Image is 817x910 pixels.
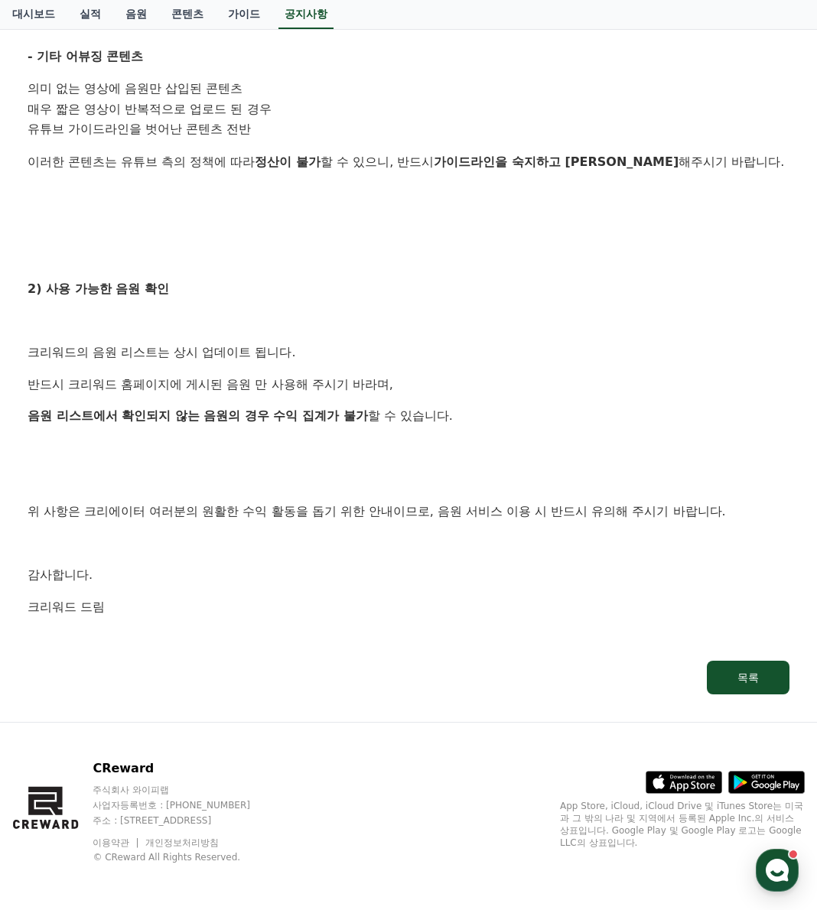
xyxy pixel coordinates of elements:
[145,837,219,848] a: 개인정보처리방침
[707,661,789,694] button: 목록
[93,851,279,863] p: © CReward All Rights Reserved.
[28,99,789,120] li: 매우 짧은 영상이 반복적으로 업로드 된 경우
[197,485,294,523] a: 설정
[93,759,279,778] p: CReward
[28,565,789,585] p: 감사합니다.
[48,508,57,520] span: 홈
[28,343,789,362] p: 크리워드의 음원 리스트는 상시 업데이트 됩니다.
[93,784,279,796] p: 주식회사 와이피랩
[93,799,279,811] p: 사업자등록번호 : [PHONE_NUMBER]
[93,814,279,827] p: 주소 : [STREET_ADDRESS]
[28,406,789,426] p: 할 수 있습니다.
[28,502,789,522] p: 위 사항은 크리에이터 여러분의 원활한 수익 활동을 돕기 위한 안내이므로, 음원 서비스 이용 시 반드시 유의해 주시기 바랍니다.
[28,281,169,296] strong: 2) 사용 가능한 음원 확인
[93,837,141,848] a: 이용약관
[255,154,321,169] strong: 정산이 불가
[28,408,368,423] strong: 음원 리스트에서 확인되지 않는 음원의 경우 수익 집계가 불가
[28,49,143,63] strong: - 기타 어뷰징 콘텐츠
[236,508,255,520] span: 설정
[28,119,789,140] li: 유튜브 가이드라인을 벗어난 콘텐츠 전반
[737,670,759,685] div: 목록
[434,154,679,169] strong: 가이드라인을 숙지하고 [PERSON_NAME]
[28,79,789,99] li: 의미 없는 영상에 음원만 삽입된 콘텐츠
[140,509,158,521] span: 대화
[28,152,789,172] p: 이러한 콘텐츠는 유튜브 측의 정책에 따라 할 수 있으니, 반드시 해주시기 바랍니다.
[28,597,789,617] p: 크리워드 드림
[5,485,101,523] a: 홈
[28,661,789,694] a: 목록
[101,485,197,523] a: 대화
[28,375,789,395] p: 반드시 크리워드 홈페이지에 게시된 음원 만 사용해 주시기 바라며,
[560,800,805,849] p: App Store, iCloud, iCloud Drive 및 iTunes Store는 미국과 그 밖의 나라 및 지역에서 등록된 Apple Inc.의 서비스 상표입니다. Goo...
